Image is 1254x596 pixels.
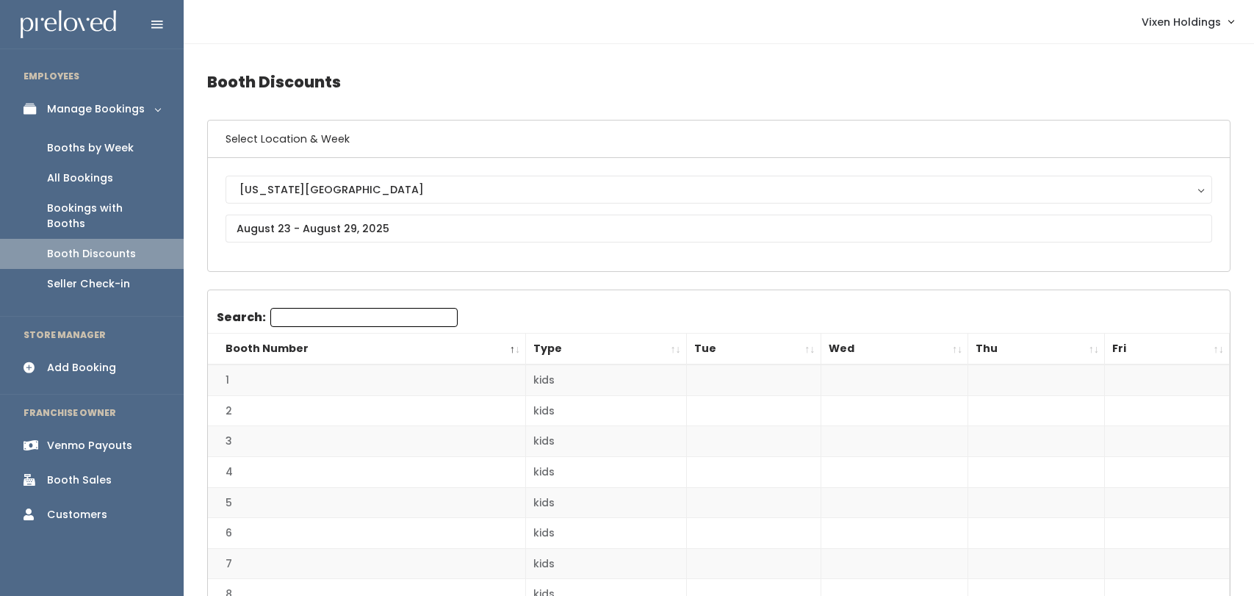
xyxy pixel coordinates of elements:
td: 6 [208,518,526,549]
button: [US_STATE][GEOGRAPHIC_DATA] [226,176,1212,204]
div: [US_STATE][GEOGRAPHIC_DATA] [239,182,1198,198]
div: Booth Discounts [47,246,136,262]
th: Booth Number: activate to sort column descending [208,334,526,365]
a: Vixen Holdings [1127,6,1248,37]
td: 3 [208,426,526,457]
div: Seller Check-in [47,276,130,292]
label: Search: [217,308,458,327]
td: 4 [208,457,526,488]
span: Vixen Holdings [1142,14,1221,30]
div: Booths by Week [47,140,134,156]
td: 2 [208,395,526,426]
th: Wed: activate to sort column ascending [821,334,968,365]
input: August 23 - August 29, 2025 [226,215,1212,243]
td: 1 [208,365,526,395]
div: Manage Bookings [47,101,145,117]
img: preloved logo [21,10,116,39]
th: Thu: activate to sort column ascending [968,334,1105,365]
div: Add Booking [47,360,116,376]
div: Venmo Payouts [47,438,132,453]
div: Bookings with Booths [47,201,160,231]
div: All Bookings [47,170,113,186]
td: kids [526,365,687,395]
th: Type: activate to sort column ascending [526,334,687,365]
div: Customers [47,507,107,523]
th: Fri: activate to sort column ascending [1105,334,1230,365]
h6: Select Location & Week [208,121,1230,158]
td: kids [526,457,687,488]
div: Booth Sales [47,473,112,488]
td: 5 [208,487,526,518]
td: kids [526,487,687,518]
th: Tue: activate to sort column ascending [686,334,821,365]
td: kids [526,426,687,457]
td: kids [526,548,687,579]
td: kids [526,395,687,426]
input: Search: [270,308,458,327]
td: 7 [208,548,526,579]
td: kids [526,518,687,549]
h4: Booth Discounts [207,62,1230,102]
